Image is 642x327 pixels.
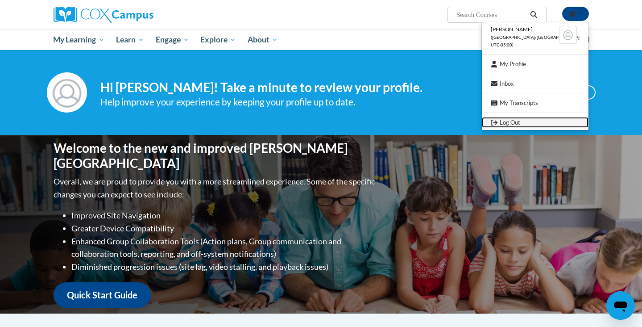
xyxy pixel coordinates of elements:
[150,29,195,50] a: Engage
[456,9,527,20] input: Search Courses
[482,78,588,89] a: Inbox
[54,7,153,23] img: Cox Campus
[40,29,602,50] div: Main menu
[100,80,527,95] h4: Hi [PERSON_NAME]! Take a minute to review your profile.
[71,209,377,222] li: Improved Site Navigation
[54,282,151,308] a: Quick Start Guide
[48,29,111,50] a: My Learning
[482,97,588,109] a: My Transcripts
[54,7,223,23] a: Cox Campus
[606,291,635,320] iframe: Button to launch messaging window
[71,235,377,261] li: Enhanced Group Collaboration Tools (Action plans, Group communication and collaboration tools, re...
[116,34,144,45] span: Learn
[482,59,588,70] a: My Profile
[71,260,377,273] li: Diminished progression issues (site lag, video stalling, and playback issues)
[527,9,540,20] button: Search
[47,72,87,113] img: Profile Image
[559,26,577,44] img: Learner Profile Avatar
[100,95,527,109] div: Help improve your experience by keeping your profile up to date.
[482,117,588,128] a: Logout
[248,34,278,45] span: About
[54,175,377,201] p: Overall, we are proud to provide you with a more streamlined experience. Some of the specific cha...
[200,34,236,45] span: Explore
[491,35,580,47] span: ([GEOGRAPHIC_DATA]/[GEOGRAPHIC_DATA] UTC-05:00)
[156,34,189,45] span: Engage
[195,29,242,50] a: Explore
[242,29,284,50] a: About
[53,34,104,45] span: My Learning
[71,222,377,235] li: Greater Device Compatibility
[562,7,589,21] button: Account Settings
[110,29,150,50] a: Learn
[491,26,533,33] span: [PERSON_NAME]
[54,141,377,171] h1: Welcome to the new and improved [PERSON_NAME][GEOGRAPHIC_DATA]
